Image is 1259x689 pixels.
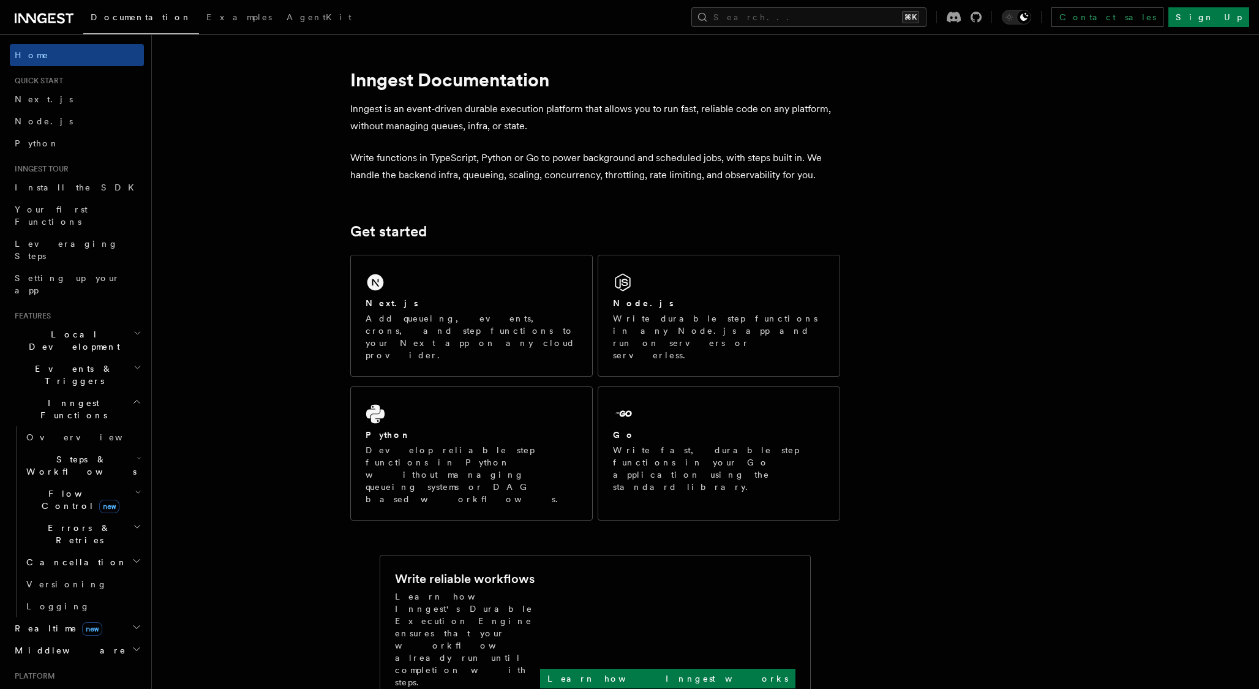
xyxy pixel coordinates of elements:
[902,11,919,23] kbd: ⌘K
[366,429,411,441] h2: Python
[10,267,144,301] a: Setting up your app
[350,69,840,91] h1: Inngest Documentation
[1168,7,1249,27] a: Sign Up
[21,551,144,573] button: Cancellation
[21,517,144,551] button: Errors & Retries
[395,590,540,688] p: Learn how Inngest's Durable Execution Engine ensures that your workflow already run until complet...
[21,522,133,546] span: Errors & Retries
[26,601,90,611] span: Logging
[15,94,73,104] span: Next.js
[15,239,118,261] span: Leveraging Steps
[91,12,192,22] span: Documentation
[10,426,144,617] div: Inngest Functions
[21,573,144,595] a: Versioning
[10,671,55,681] span: Platform
[10,76,63,86] span: Quick start
[350,386,593,521] a: PythonDevelop reliable step functions in Python without managing queueing systems or DAG based wo...
[10,639,144,661] button: Middleware
[395,570,535,587] h2: Write reliable workflows
[287,12,351,22] span: AgentKit
[26,432,152,442] span: Overview
[21,483,144,517] button: Flow Controlnew
[10,392,144,426] button: Inngest Functions
[26,579,107,589] span: Versioning
[10,617,144,639] button: Realtimenew
[10,110,144,132] a: Node.js
[540,669,795,688] a: Learn how Inngest works
[366,312,577,361] p: Add queueing, events, crons, and step functions to your Next app on any cloud provider.
[613,429,635,441] h2: Go
[10,622,102,634] span: Realtime
[21,595,144,617] a: Logging
[21,453,137,478] span: Steps & Workflows
[83,4,199,34] a: Documentation
[15,116,73,126] span: Node.js
[15,49,49,61] span: Home
[99,500,119,513] span: new
[547,672,788,685] p: Learn how Inngest works
[279,4,359,33] a: AgentKit
[21,488,135,512] span: Flow Control
[1002,10,1031,24] button: Toggle dark mode
[10,363,133,387] span: Events & Triggers
[10,323,144,358] button: Local Development
[15,138,59,148] span: Python
[15,183,141,192] span: Install the SDK
[366,297,418,309] h2: Next.js
[15,205,88,227] span: Your first Functions
[82,622,102,636] span: new
[10,176,144,198] a: Install the SDK
[10,233,144,267] a: Leveraging Steps
[10,328,133,353] span: Local Development
[1051,7,1163,27] a: Contact sales
[21,448,144,483] button: Steps & Workflows
[10,311,51,321] span: Features
[10,132,144,154] a: Python
[598,386,840,521] a: GoWrite fast, durable step functions in your Go application using the standard library.
[206,12,272,22] span: Examples
[21,426,144,448] a: Overview
[10,164,69,174] span: Inngest tour
[366,444,577,505] p: Develop reliable step functions in Python without managing queueing systems or DAG based workflows.
[10,358,144,392] button: Events & Triggers
[598,255,840,377] a: Node.jsWrite durable step functions in any Node.js app and run on servers or serverless.
[199,4,279,33] a: Examples
[350,255,593,377] a: Next.jsAdd queueing, events, crons, and step functions to your Next app on any cloud provider.
[15,273,120,295] span: Setting up your app
[10,198,144,233] a: Your first Functions
[10,44,144,66] a: Home
[350,223,427,240] a: Get started
[613,444,825,493] p: Write fast, durable step functions in your Go application using the standard library.
[613,312,825,361] p: Write durable step functions in any Node.js app and run on servers or serverless.
[10,644,126,657] span: Middleware
[10,397,132,421] span: Inngest Functions
[21,556,127,568] span: Cancellation
[350,100,840,135] p: Inngest is an event-driven durable execution platform that allows you to run fast, reliable code ...
[350,149,840,184] p: Write functions in TypeScript, Python or Go to power background and scheduled jobs, with steps bu...
[691,7,926,27] button: Search...⌘K
[10,88,144,110] a: Next.js
[613,297,674,309] h2: Node.js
